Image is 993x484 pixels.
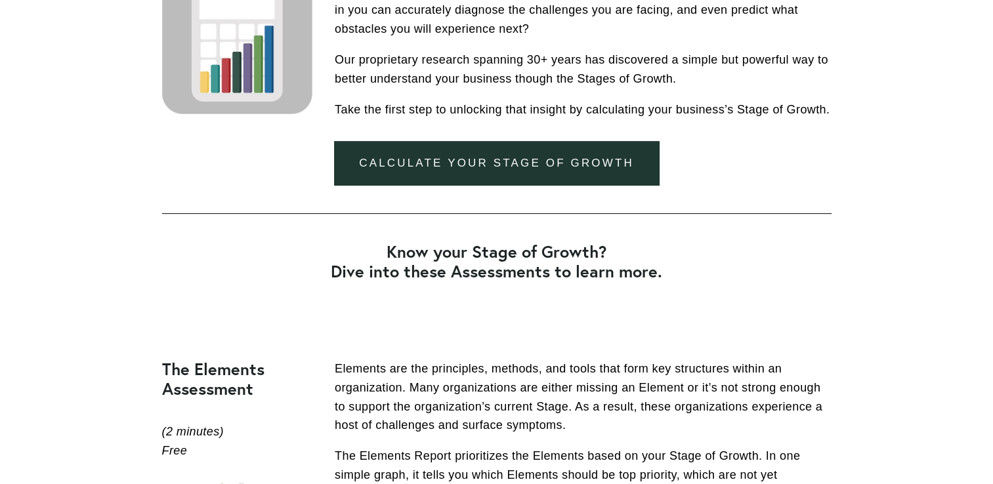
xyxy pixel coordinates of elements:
p: Take the first step to unlocking that insight by calculating your business’s Stage of Growth. [335,100,832,119]
em: (2 minutes) Free [162,425,224,457]
strong: Know your Stage of Growth? Dive into these Assessments to learn more. [331,241,662,282]
strong: The Elements Assessment [162,358,269,399]
p: Our proprietary research spanning 30+ years has discovered a simple but powerful way to better un... [335,50,832,89]
a: Calculate your stage of growth [334,141,658,185]
p: Elements are the principles, methods, and tools that form key structures within an organization. ... [335,359,832,435]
